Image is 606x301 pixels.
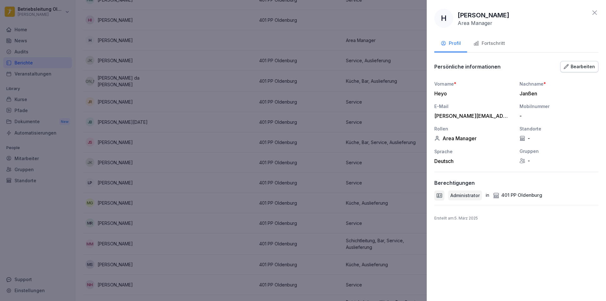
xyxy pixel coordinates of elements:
[520,113,595,119] div: -
[434,125,513,132] div: Rollen
[473,40,505,47] div: Fortschritt
[520,148,598,154] div: Gruppen
[434,9,453,28] div: H
[458,10,509,20] p: [PERSON_NAME]
[434,113,510,119] div: [PERSON_NAME][EMAIL_ADDRESS][DOMAIN_NAME]
[520,81,598,87] div: Nachname
[520,90,595,97] div: Janßen
[520,125,598,132] div: Standorte
[458,20,492,26] p: Area Manager
[434,103,513,110] div: E-Mail
[520,135,598,141] div: -
[434,90,510,97] div: Heyo
[493,192,542,199] div: 401 PP Oldenburg
[434,81,513,87] div: Vorname
[441,40,461,47] div: Profil
[434,180,475,186] p: Berechtigungen
[467,35,511,52] button: Fortschritt
[450,192,480,199] p: Administrator
[520,103,598,110] div: Mobilnummer
[434,215,598,221] p: Erstellt am : 5. März 2025
[434,63,501,70] p: Persönliche informationen
[434,148,513,155] div: Sprache
[434,158,513,164] div: Deutsch
[434,35,467,52] button: Profil
[520,158,598,164] div: -
[560,61,598,72] button: Bearbeiten
[486,192,489,199] p: in
[434,135,513,141] div: Area Manager
[564,63,595,70] div: Bearbeiten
